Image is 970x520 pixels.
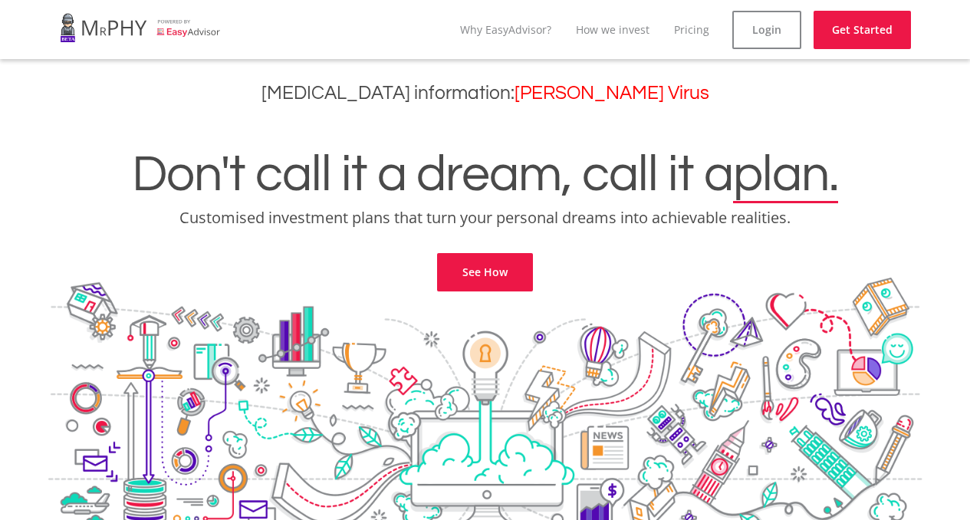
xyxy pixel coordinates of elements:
[460,22,551,37] a: Why EasyAdvisor?
[733,149,838,201] span: plan.
[515,84,709,103] a: [PERSON_NAME] Virus
[12,207,958,229] p: Customised investment plans that turn your personal dreams into achievable realities.
[576,22,649,37] a: How we invest
[674,22,709,37] a: Pricing
[12,82,958,104] h3: [MEDICAL_DATA] information:
[12,149,958,201] h1: Don't call it a dream, call it a
[732,11,801,49] a: Login
[437,253,533,291] a: See How
[814,11,911,49] a: Get Started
